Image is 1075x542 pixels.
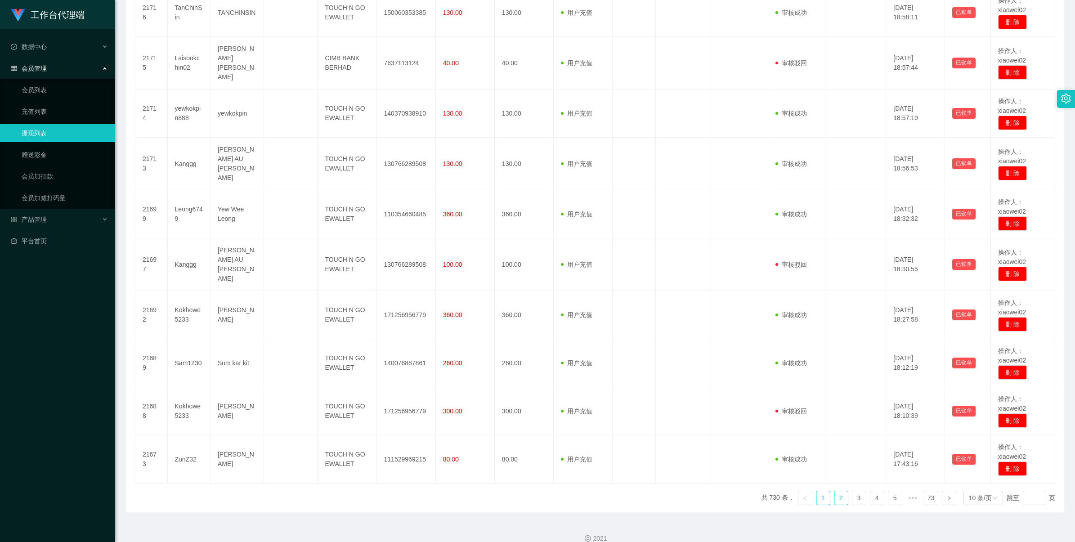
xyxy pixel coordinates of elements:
[11,65,17,72] i: 图标: table
[211,190,264,238] td: Yew Wee Leong
[168,291,211,339] td: Kokhowe5233
[998,65,1027,80] button: 删 除
[495,138,554,190] td: 130.00
[495,90,554,138] td: 130.00
[775,359,807,367] span: 审核成功
[775,456,807,463] span: 审核成功
[211,90,264,138] td: yewkokpin
[888,491,902,505] a: 5
[11,216,17,223] i: 图标: appstore-o
[135,435,168,484] td: 21673
[992,495,998,502] i: 图标: down
[561,110,592,117] span: 用户充值
[775,311,807,318] span: 审核成功
[942,491,956,505] li: 下一页
[834,491,848,505] li: 2
[495,291,554,339] td: 360.00
[802,496,808,501] i: 图标: left
[998,15,1027,29] button: 删 除
[168,387,211,435] td: Kokhowe5233
[22,189,108,207] a: 会员加减打码量
[443,261,462,268] span: 100.00
[886,435,945,484] td: [DATE] 17:43:16
[11,43,47,50] span: 数据中心
[443,359,462,367] span: 260.00
[775,160,807,167] span: 审核成功
[775,9,807,16] span: 审核成功
[906,491,920,505] span: •••
[168,238,211,291] td: Kanggg
[443,160,462,167] span: 130.00
[318,291,376,339] td: TOUCH N GO EWALLET
[211,387,264,435] td: [PERSON_NAME]
[775,110,807,117] span: 审核成功
[443,9,462,16] span: 130.00
[998,47,1026,64] span: 操作人：xiaowei02
[998,365,1027,380] button: 删 除
[168,90,211,138] td: yewkokpin888
[998,299,1026,316] span: 操作人：xiaowei02
[135,238,168,291] td: 21697
[998,395,1026,412] span: 操作人：xiaowei02
[168,190,211,238] td: Leong6749
[886,339,945,387] td: [DATE] 18:12:19
[886,238,945,291] td: [DATE] 18:30:55
[952,358,976,368] button: 已锁单
[886,291,945,339] td: [DATE] 18:27:58
[1007,491,1055,505] div: 跳至 页
[998,216,1027,231] button: 删 除
[561,160,592,167] span: 用户充值
[798,491,812,505] li: 上一页
[443,59,459,67] span: 40.00
[168,37,211,90] td: Laisookchin02
[870,491,884,505] li: 4
[998,116,1027,130] button: 删 除
[561,9,592,16] span: 用户充值
[886,37,945,90] td: [DATE] 18:57:44
[318,90,376,138] td: TOUCH N GO EWALLET
[585,535,591,542] i: 图标: copyright
[11,44,17,50] i: 图标: check-circle-o
[969,491,992,505] div: 10 条/页
[211,291,264,339] td: [PERSON_NAME]
[495,435,554,484] td: 80.00
[886,138,945,190] td: [DATE] 18:56:53
[952,58,976,68] button: 已锁单
[377,435,436,484] td: 111529969215
[561,359,592,367] span: 用户充值
[377,339,436,387] td: 140076887861
[495,190,554,238] td: 360.00
[211,138,264,190] td: [PERSON_NAME] AU [PERSON_NAME]
[318,37,376,90] td: CIMB BANK BERHAD
[135,291,168,339] td: 21692
[775,59,807,67] span: 审核驳回
[377,138,436,190] td: 130766289508
[211,339,264,387] td: Sum kar kit
[998,443,1026,460] span: 操作人：xiaowei02
[11,65,47,72] span: 会员管理
[561,261,592,268] span: 用户充值
[443,408,462,415] span: 300.00
[952,309,976,320] button: 已锁单
[31,0,85,29] h1: 工作台代理端
[998,148,1026,165] span: 操作人：xiaowei02
[952,7,976,18] button: 已锁单
[318,339,376,387] td: TOUCH N GO EWALLET
[886,90,945,138] td: [DATE] 18:57:19
[377,291,436,339] td: 171256956779
[952,454,976,465] button: 已锁单
[211,238,264,291] td: [PERSON_NAME] AU [PERSON_NAME]
[561,211,592,218] span: 用户充值
[168,435,211,484] td: ZunZ32
[377,238,436,291] td: 130766289508
[952,209,976,219] button: 已锁单
[816,491,830,505] li: 1
[495,238,554,291] td: 100.00
[22,124,108,142] a: 提现列表
[318,435,376,484] td: TOUCH N GO EWALLET
[211,435,264,484] td: [PERSON_NAME]
[11,9,25,22] img: logo.9652507e.png
[318,138,376,190] td: TOUCH N GO EWALLET
[946,496,952,501] i: 图标: right
[318,190,376,238] td: TOUCH N GO EWALLET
